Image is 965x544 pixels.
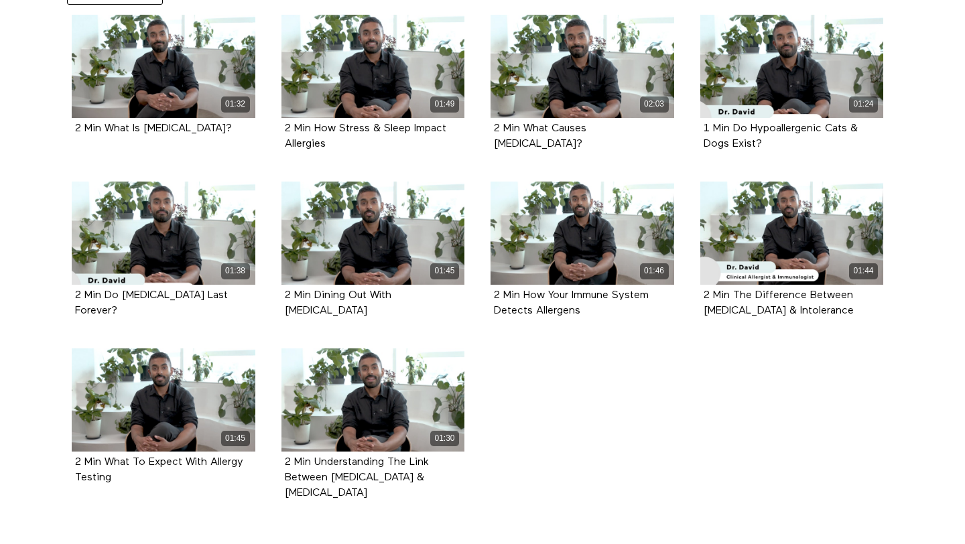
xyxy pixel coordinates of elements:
a: 2 Min How Your Immune System Detects Allergens 01:46 [491,182,674,285]
a: 2 Min Understanding The Link Between [MEDICAL_DATA] & [MEDICAL_DATA] [285,457,429,498]
div: 01:24 [849,96,878,112]
a: 1 Min Do Hypoallergenic Cats & Dogs Exist? 01:24 [700,15,884,118]
strong: 2 Min Do Allergies Last Forever? [75,290,228,316]
a: 1 Min Do Hypoallergenic Cats & Dogs Exist? [704,123,858,149]
div: 01:46 [640,263,669,279]
a: 2 Min Understanding The Link Between Allergies & Asthma 01:30 [281,348,465,452]
a: 2 Min How Stress & Sleep Impact Allergies [285,123,446,149]
a: 2 Min What Is [MEDICAL_DATA]? [75,123,232,133]
strong: 2 Min Dining Out With Food Allergies [285,290,391,316]
div: 01:30 [430,431,459,446]
a: 2 Min How Stress & Sleep Impact Allergies 01:49 [281,15,465,118]
a: 2 Min How Your Immune System Detects Allergens [494,290,649,316]
a: 2 Min The Difference Between Food Allergy & Intolerance 01:44 [700,182,884,285]
div: 01:38 [221,263,250,279]
div: 01:45 [221,431,250,446]
a: 2 Min Do Allergies Last Forever? 01:38 [72,182,255,285]
a: 2 Min Dining Out With [MEDICAL_DATA] [285,290,391,316]
strong: 2 Min What Is Lactose Intolerance? [75,123,232,134]
strong: 2 Min What To Expect With Allergy Testing [75,457,243,483]
a: 2 Min What To Expect With Allergy Testing 01:45 [72,348,255,452]
a: 2 Min The Difference Between [MEDICAL_DATA] & Intolerance [704,290,854,316]
div: 01:32 [221,96,250,112]
a: 2 Min What Is Lactose Intolerance? 01:32 [72,15,255,118]
div: 01:45 [430,263,459,279]
a: 2 Min Do [MEDICAL_DATA] Last Forever? [75,290,228,316]
strong: 2 Min Understanding The Link Between Allergies & Asthma [285,457,429,498]
div: 01:44 [849,263,878,279]
strong: 2 Min The Difference Between Food Allergy & Intolerance [704,290,854,316]
div: 01:49 [430,96,459,112]
a: 2 Min Dining Out With Food Allergies 01:45 [281,182,465,285]
a: 2 Min What To Expect With Allergy Testing [75,457,243,482]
